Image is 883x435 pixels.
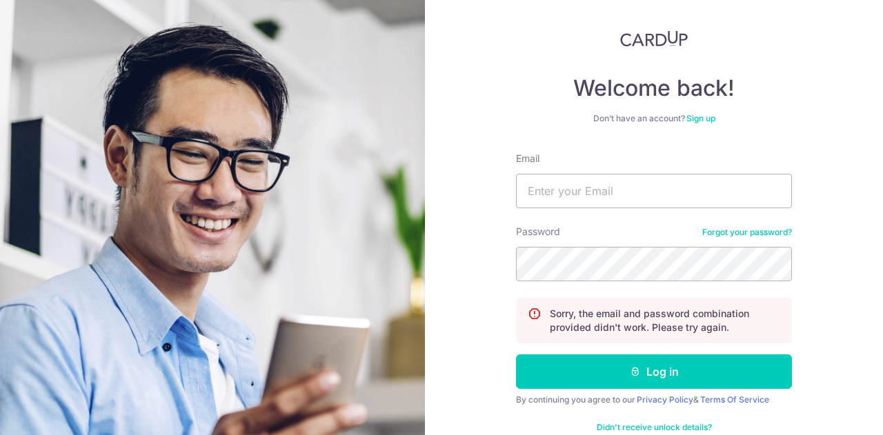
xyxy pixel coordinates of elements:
p: Sorry, the email and password combination provided didn't work. Please try again. [550,307,780,334]
a: Privacy Policy [637,394,693,405]
h4: Welcome back! [516,74,792,102]
label: Password [516,225,560,239]
a: Terms Of Service [700,394,769,405]
div: By continuing you agree to our & [516,394,792,405]
label: Email [516,152,539,165]
input: Enter your Email [516,174,792,208]
a: Sign up [686,113,715,123]
a: Didn't receive unlock details? [597,422,712,433]
a: Forgot your password? [702,227,792,238]
button: Log in [516,354,792,389]
div: Don’t have an account? [516,113,792,124]
img: CardUp Logo [620,30,688,47]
